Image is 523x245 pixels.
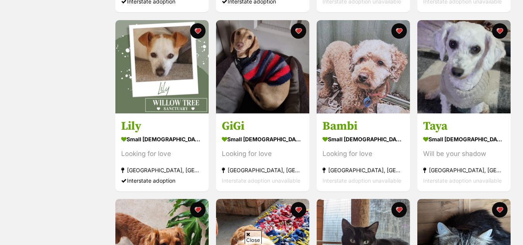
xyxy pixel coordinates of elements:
div: [GEOGRAPHIC_DATA], [GEOGRAPHIC_DATA] [322,165,404,175]
span: Interstate adoption unavailable [423,177,502,184]
div: [GEOGRAPHIC_DATA], [GEOGRAPHIC_DATA] [121,165,203,175]
a: Bambi small [DEMOGRAPHIC_DATA] Dog Looking for love [GEOGRAPHIC_DATA], [GEOGRAPHIC_DATA] Intersta... [317,113,410,192]
div: [GEOGRAPHIC_DATA], [GEOGRAPHIC_DATA] [222,165,304,175]
button: favourite [291,23,306,39]
a: Taya small [DEMOGRAPHIC_DATA] Dog Will be your shadow [GEOGRAPHIC_DATA], [GEOGRAPHIC_DATA] Inters... [417,113,511,192]
button: favourite [190,202,206,218]
div: Looking for love [121,149,203,159]
button: favourite [492,23,508,39]
div: small [DEMOGRAPHIC_DATA] Dog [121,134,203,145]
div: Will be your shadow [423,149,505,159]
div: small [DEMOGRAPHIC_DATA] Dog [322,134,404,145]
h3: Lily [121,119,203,134]
img: Lily [115,20,209,113]
div: [GEOGRAPHIC_DATA], [GEOGRAPHIC_DATA] [423,165,505,175]
h3: Bambi [322,119,404,134]
div: Looking for love [322,149,404,159]
div: small [DEMOGRAPHIC_DATA] Dog [423,134,505,145]
h3: Taya [423,119,505,134]
a: GiGi small [DEMOGRAPHIC_DATA] Dog Looking for love [GEOGRAPHIC_DATA], [GEOGRAPHIC_DATA] Interstat... [216,113,309,192]
button: favourite [190,23,206,39]
button: favourite [291,202,306,218]
h3: GiGi [222,119,304,134]
a: Lily small [DEMOGRAPHIC_DATA] Dog Looking for love [GEOGRAPHIC_DATA], [GEOGRAPHIC_DATA] Interstat... [115,113,209,192]
div: Interstate adoption [121,175,203,186]
img: Taya [417,20,511,113]
span: Close [245,230,262,244]
img: GiGi [216,20,309,113]
div: small [DEMOGRAPHIC_DATA] Dog [222,134,304,145]
button: favourite [391,202,407,218]
span: Interstate adoption unavailable [222,177,300,184]
button: favourite [391,23,407,39]
div: Looking for love [222,149,304,159]
button: favourite [492,202,508,218]
img: Bambi [317,20,410,113]
span: Interstate adoption unavailable [322,177,401,184]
